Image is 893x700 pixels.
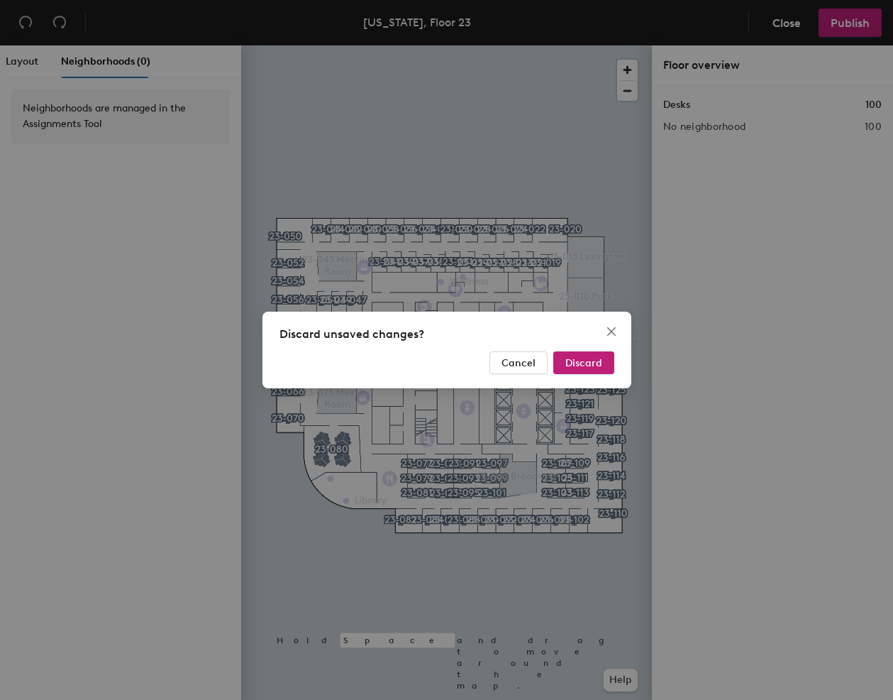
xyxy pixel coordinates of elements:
div: Discard unsaved changes? [279,326,614,343]
span: Discard [565,357,602,369]
span: Close [600,326,623,337]
button: Cancel [489,351,548,374]
button: Discard [553,351,614,374]
button: Close [600,320,623,343]
span: Cancel [501,357,536,369]
span: close [606,326,617,337]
